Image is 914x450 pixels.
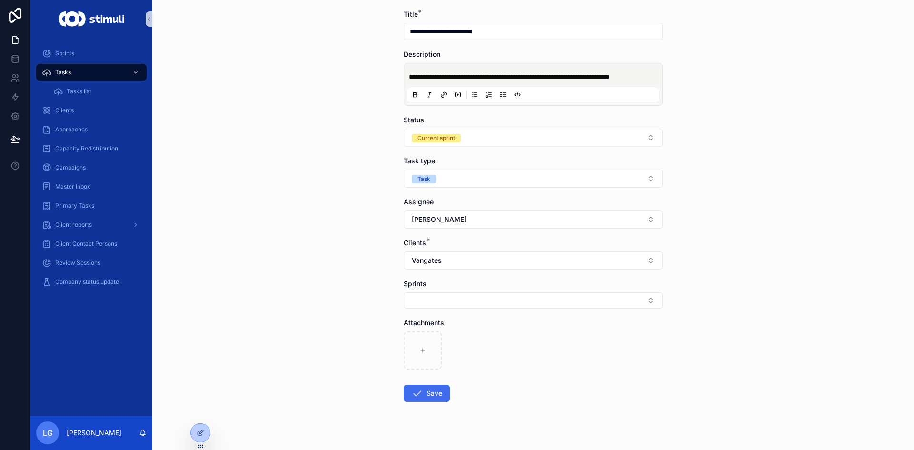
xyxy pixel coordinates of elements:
a: Master Inbox [36,178,147,195]
div: Current sprint [417,134,455,142]
span: Tasks list [67,88,91,95]
a: Campaigns [36,159,147,176]
div: scrollable content [30,38,152,303]
span: Approaches [55,126,88,133]
a: Client reports [36,216,147,233]
span: Sprints [404,280,427,288]
span: Status [404,116,424,124]
span: Vangates [412,256,442,265]
span: LG [43,427,53,439]
a: Primary Tasks [36,197,147,214]
span: Primary Tasks [55,202,94,210]
span: Campaigns [55,164,86,171]
span: Task type [404,157,435,165]
p: [PERSON_NAME] [67,428,121,438]
span: Clients [404,239,426,247]
a: Capacity Redistribution [36,140,147,157]
a: Approaches [36,121,147,138]
a: Clients [36,102,147,119]
button: Select Button [404,170,663,188]
span: Capacity Redistribution [55,145,118,152]
span: Description [404,50,440,58]
span: Title [404,10,418,18]
span: Attachments [404,319,444,327]
a: Review Sessions [36,254,147,271]
span: Sprints [55,50,74,57]
a: Client Contact Persons [36,235,147,252]
a: Tasks list [48,83,147,100]
span: Review Sessions [55,259,100,267]
a: Sprints [36,45,147,62]
span: Master Inbox [55,183,90,190]
button: Select Button [404,210,663,229]
span: [PERSON_NAME] [412,215,467,224]
a: Company status update [36,273,147,290]
a: Tasks [36,64,147,81]
span: Client reports [55,221,92,229]
button: Select Button [404,292,663,309]
span: Clients [55,107,74,114]
button: Select Button [404,251,663,270]
span: Company status update [55,278,119,286]
button: Save [404,385,450,402]
div: Task [417,175,430,183]
img: App logo [59,11,124,27]
span: Assignee [404,198,434,206]
button: Select Button [404,129,663,147]
span: Tasks [55,69,71,76]
span: Client Contact Persons [55,240,117,248]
